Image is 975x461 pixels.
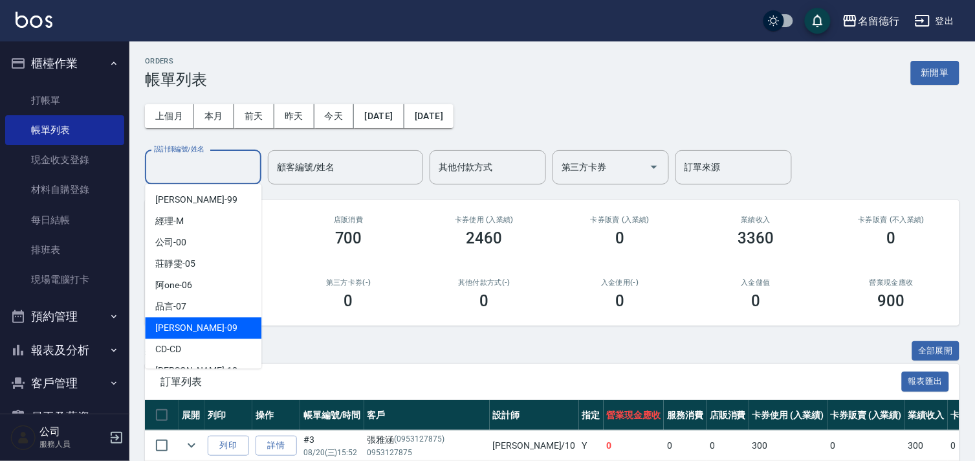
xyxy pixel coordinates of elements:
h2: 第三方卡券(-) [296,278,401,287]
th: 設計師 [490,400,579,431]
td: [PERSON_NAME] /10 [490,431,579,461]
td: 0 [604,431,664,461]
button: save [805,8,831,34]
a: 報表匯出 [902,375,950,387]
button: [DATE] [354,104,404,128]
p: 服務人員 [39,438,105,450]
p: 0953127875 [367,447,487,458]
h2: ORDERS [145,57,207,65]
td: #3 [300,431,364,461]
h3: 2460 [466,229,503,247]
span: 莊靜雯 -05 [155,257,195,271]
button: 員工及薪資 [5,400,124,434]
td: 0 [707,431,749,461]
th: 列印 [204,400,252,431]
td: 300 [905,431,948,461]
th: 帳單編號/時間 [300,400,364,431]
span: [PERSON_NAME] -99 [155,193,237,207]
th: 營業現金應收 [604,400,664,431]
th: 卡券使用 (入業績) [749,400,827,431]
h2: 店販消費 [296,216,401,224]
button: expand row [182,436,201,455]
a: 材料自購登錄 [5,175,124,205]
div: 張雅涵 [367,433,487,447]
h2: 入金儲值 [703,278,808,287]
a: 打帳單 [5,85,124,115]
button: 名留德行 [837,8,904,34]
h3: 0 [480,292,489,310]
h2: 入金使用(-) [567,278,672,287]
h2: 卡券使用 (入業績) [432,216,537,224]
h2: 營業現金應收 [839,278,944,287]
th: 指定 [579,400,604,431]
button: 客戶管理 [5,366,124,400]
th: 店販消費 [707,400,749,431]
a: 排班表 [5,235,124,265]
a: 現場電腦打卡 [5,265,124,295]
span: 經理 -M [155,214,184,228]
img: Person [10,425,36,451]
td: 0 [664,431,707,461]
button: 上個月 [145,104,194,128]
a: 詳情 [256,436,297,456]
span: 訂單列表 [160,376,902,388]
button: 昨天 [274,104,314,128]
h3: 0 [615,292,624,310]
h2: 業績收入 [703,216,808,224]
th: 服務消費 [664,400,707,431]
button: 櫃檯作業 [5,47,124,80]
label: 設計師編號/姓名 [154,144,204,154]
th: 客戶 [364,400,490,431]
h3: 0 [887,229,896,247]
th: 卡券販賣 (入業績) [827,400,906,431]
th: 操作 [252,400,300,431]
span: CD -CD [155,343,181,356]
span: 品言 -07 [155,300,186,313]
button: 列印 [208,436,249,456]
button: 新開單 [911,61,959,85]
td: Y [579,431,604,461]
a: 每日結帳 [5,205,124,235]
button: 報表及分析 [5,333,124,367]
h2: 其他付款方式(-) [432,278,537,287]
th: 業績收入 [905,400,948,431]
a: 帳單列表 [5,115,124,145]
button: 報表匯出 [902,372,950,392]
button: 登出 [910,9,959,33]
button: Open [644,157,664,177]
h2: 卡券販賣 (不入業績) [839,216,944,224]
button: 預約管理 [5,300,124,333]
button: 前天 [234,104,274,128]
span: [PERSON_NAME] -09 [155,321,237,335]
p: (0953127875) [395,433,445,447]
td: 0 [827,431,906,461]
button: [DATE] [404,104,454,128]
h3: 帳單列表 [145,71,207,89]
h3: 900 [878,292,905,310]
span: 阿one -06 [155,278,192,292]
h2: 卡券販賣 (入業績) [567,216,672,224]
a: 現金收支登錄 [5,145,124,175]
h3: 0 [344,292,353,310]
h3: 0 [615,229,624,247]
h5: 公司 [39,425,105,438]
button: 全部展開 [912,341,960,361]
div: 名留德行 [858,13,899,29]
button: 本月 [194,104,234,128]
h3: 3360 [738,229,774,247]
p: 08/20 (三) 15:52 [303,447,361,458]
td: 300 [749,431,827,461]
button: 今天 [314,104,355,128]
img: Logo [16,12,52,28]
span: 公司 -00 [155,236,186,249]
th: 展開 [179,400,204,431]
a: 新開單 [911,66,959,78]
h3: 0 [751,292,760,310]
h3: 700 [335,229,362,247]
span: [PERSON_NAME] -10 [155,364,237,377]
